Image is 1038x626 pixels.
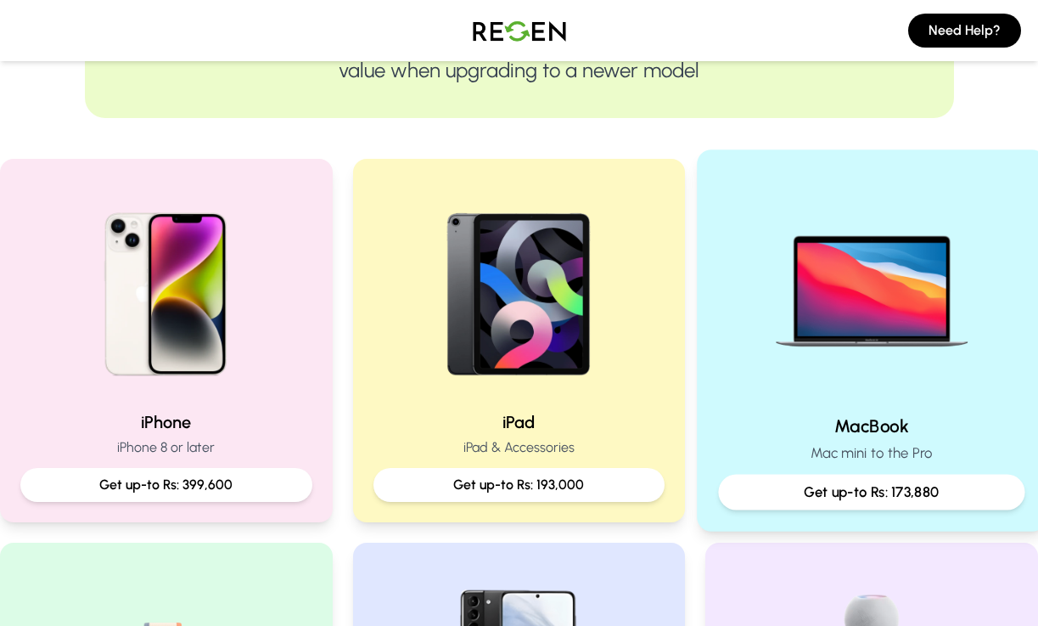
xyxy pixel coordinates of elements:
p: Get up-to Rs: 399,600 [34,475,299,495]
p: Mac mini to the Pro [719,443,1025,464]
p: iPhone 8 or later [20,437,312,458]
p: iPad & Accessories [373,437,665,458]
img: Logo [460,7,579,54]
button: Need Help? [908,14,1021,48]
h2: iPad [373,410,665,434]
p: Get up-to Rs: 193,000 [387,475,652,495]
img: MacBook [758,172,986,400]
img: iPhone [58,179,275,397]
h2: iPhone [20,410,312,434]
p: Get up-to Rs: 173,880 [733,482,1011,503]
img: iPad [410,179,627,397]
h2: MacBook [719,414,1025,438]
